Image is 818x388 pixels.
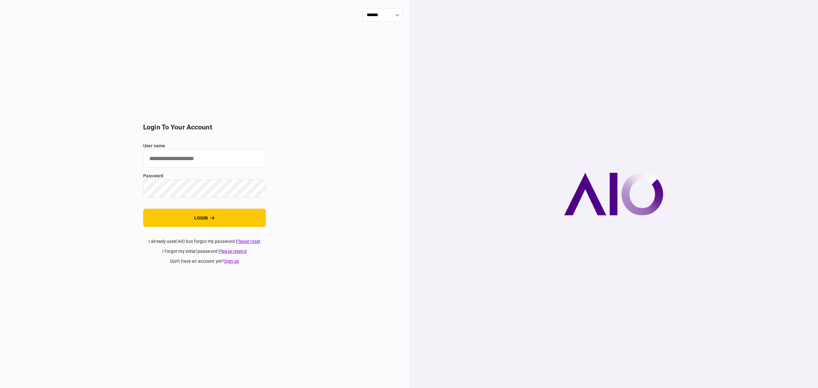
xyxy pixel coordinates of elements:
[219,249,247,254] a: Please resend
[143,258,266,265] div: don't have an account yet ?
[143,149,266,167] input: user name
[236,239,260,244] a: Please reset
[224,259,239,264] a: Sign up
[143,209,266,227] button: login
[564,173,663,215] img: AIO company logo
[143,238,266,245] div: I already used AIO but forgot my password
[143,123,266,131] h2: login to your account
[363,8,403,22] input: show language options
[143,179,266,198] input: password
[143,173,266,179] label: password
[143,143,266,149] label: user name
[143,248,266,255] div: I forgot my initial password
